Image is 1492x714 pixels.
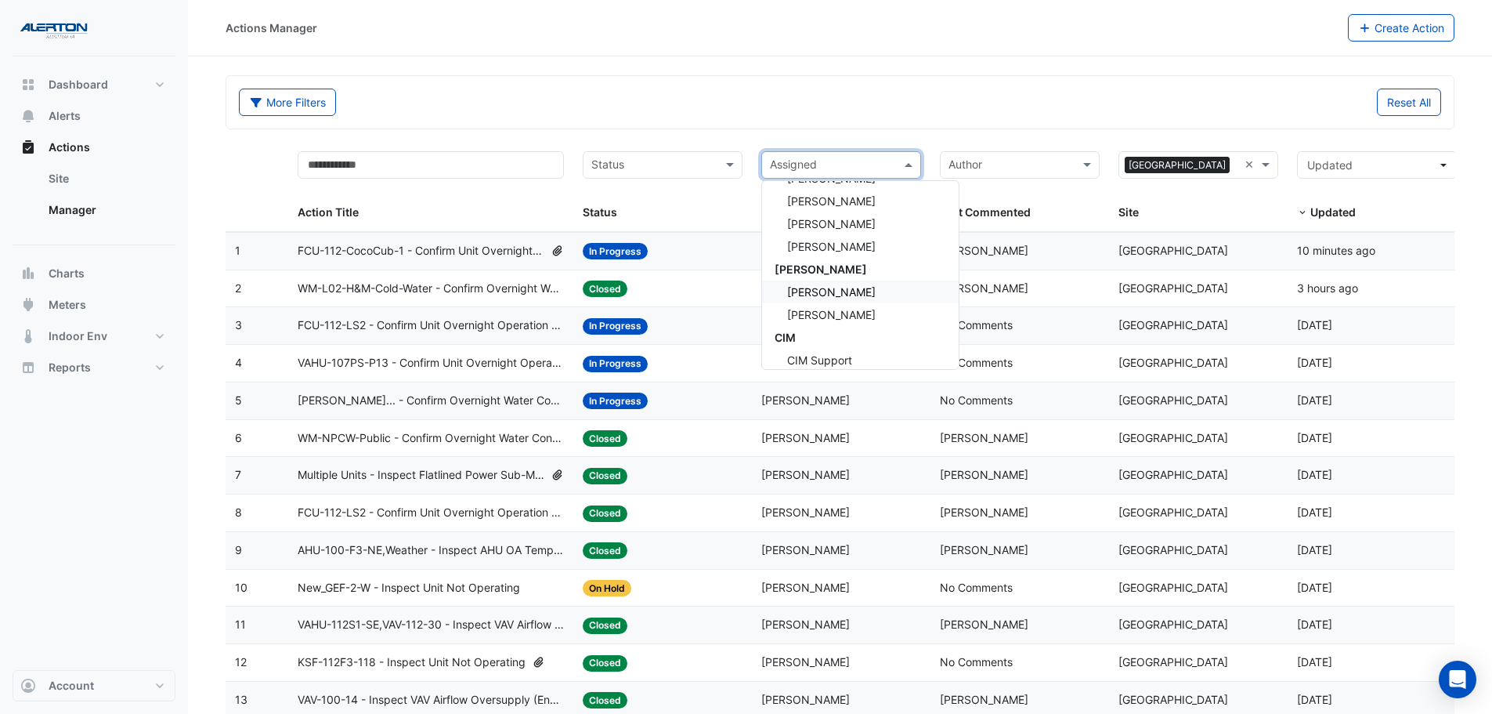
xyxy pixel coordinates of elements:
span: [PERSON_NAME] [761,655,850,669]
span: Last Commented [940,205,1031,219]
span: [PERSON_NAME] [761,431,850,444]
span: [PERSON_NAME] [761,468,850,481]
button: Indoor Env [13,321,175,352]
span: [PERSON_NAME] [761,506,850,519]
span: On Hold [583,580,631,596]
span: Reports [49,360,91,375]
span: 2025-08-11T10:57:16.131 [1297,244,1375,257]
span: Meters [49,297,86,313]
span: [PERSON_NAME] [761,581,850,594]
span: CIM Support [787,353,852,367]
span: Multiple Units - Inspect Flatlined Power Sub-Meter [298,466,544,484]
button: Create Action [1348,14,1455,42]
span: 2025-07-18T09:56:05.548 [1297,506,1332,519]
span: 10 [235,581,247,594]
span: Closed [583,618,627,634]
span: Updated [1307,158,1353,172]
span: Status [583,205,617,219]
span: 2025-07-30T08:21:36.591 [1297,393,1332,407]
span: 11 [235,618,246,631]
span: New_GEF-2-W - Inspect Unit Not Operating [298,579,520,597]
span: [GEOGRAPHIC_DATA] [1118,506,1228,519]
span: Alerts [49,108,81,124]
span: 5 [235,393,242,407]
button: Dashboard [13,69,175,100]
button: Reset All [1377,89,1441,116]
span: [PERSON_NAME] [940,543,1028,556]
span: [GEOGRAPHIC_DATA] [1118,655,1228,669]
span: KSF-112F3-118 - Inspect Unit Not Operating [298,654,526,672]
button: Meters [13,289,175,321]
span: Closed [583,542,627,559]
button: More Filters [239,89,336,116]
a: Site [36,163,175,194]
span: 9 [235,543,242,556]
span: [GEOGRAPHIC_DATA] [1118,693,1228,706]
span: [GEOGRAPHIC_DATA] [1118,543,1228,556]
span: 2025-07-16T13:47:35.252 [1297,581,1332,594]
span: 2025-08-06T08:32:14.104 [1297,356,1332,369]
app-icon: Actions [20,140,36,155]
span: In Progress [583,243,648,259]
app-icon: Reports [20,360,36,375]
button: Charts [13,258,175,289]
span: 2025-07-18T09:49:48.411 [1297,543,1332,556]
button: Alerts [13,100,175,132]
span: VAHU-112S1-SE,VAV-112-30 - Inspect VAV Airflow Leak [298,616,565,634]
span: 2025-07-14T09:26:00.120 [1297,693,1332,706]
span: Account [49,678,94,694]
button: Actions [13,132,175,163]
span: No Comments [940,581,1013,594]
span: [GEOGRAPHIC_DATA] [1118,468,1228,481]
span: VAHU-107PS-P13 - Confirm Unit Overnight Operation (Energy Waste) [298,354,565,372]
span: 2025-08-06T08:32:27.782 [1297,318,1332,332]
span: Actions [49,140,90,155]
span: FCU-112-LS2 - Confirm Unit Overnight Operation (Energy Waste) [298,317,565,335]
div: Actions [13,163,175,232]
span: [GEOGRAPHIC_DATA] [1118,581,1228,594]
span: WM-L02-H&M-Cold-Water - Confirm Overnight Water Consumption [298,280,565,298]
span: [PERSON_NAME] [787,308,876,321]
span: No Comments [940,393,1013,407]
span: 13 [235,693,247,706]
app-icon: Meters [20,297,36,313]
span: [GEOGRAPHIC_DATA] [1118,356,1228,369]
span: 2025-07-29T09:03:34.252 [1297,431,1332,444]
span: Closed [583,281,627,297]
span: AHU-100-F3-NE,Weather - Inspect AHU OA Temp Broken Sensor [298,542,565,560]
span: Action Title [298,205,359,219]
span: [PERSON_NAME]... - Confirm Overnight Water Consumption [298,392,565,410]
app-icon: Charts [20,266,36,281]
span: WM-NPCW-Public - Confirm Overnight Water Consumption [298,429,565,448]
span: Indoor Env [49,328,107,344]
span: [GEOGRAPHIC_DATA] [1118,244,1228,257]
span: No Comments [940,655,1013,669]
div: Actions Manager [226,20,317,36]
span: Updated [1310,205,1356,219]
span: [GEOGRAPHIC_DATA] [1118,281,1228,295]
span: Closed [583,692,627,709]
span: VAV-100-14 - Inspect VAV Airflow Oversupply (Energy Waste) [298,691,565,709]
span: Clear [1245,156,1258,174]
span: No Comments [940,356,1013,369]
ng-dropdown-panel: Options list [761,180,959,370]
span: No Comments [940,318,1013,332]
span: [PERSON_NAME] [787,285,876,299]
span: Closed [583,506,627,522]
span: 6 [235,431,242,444]
span: [PERSON_NAME] [940,468,1028,481]
span: [PERSON_NAME] [787,194,876,208]
span: [GEOGRAPHIC_DATA] [1118,431,1228,444]
span: 2025-07-16T13:46:54.539 [1297,618,1332,631]
span: [GEOGRAPHIC_DATA] [1118,618,1228,631]
span: [PERSON_NAME] [940,506,1028,519]
span: [PERSON_NAME] [940,281,1028,295]
span: 8 [235,506,242,519]
span: 2025-07-28T16:15:20.363 [1297,468,1332,481]
span: [GEOGRAPHIC_DATA] [1118,393,1228,407]
span: [PERSON_NAME] [940,618,1028,631]
span: [GEOGRAPHIC_DATA] [1118,318,1228,332]
img: Company Logo [19,13,89,44]
span: 2025-07-16T13:45:03.901 [1297,655,1332,669]
app-icon: Alerts [20,108,36,124]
